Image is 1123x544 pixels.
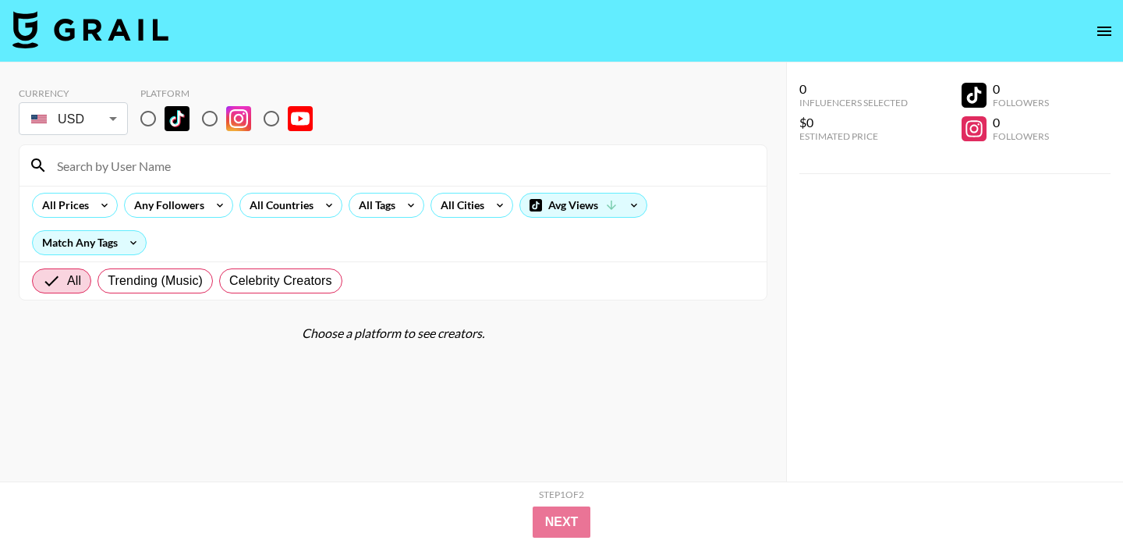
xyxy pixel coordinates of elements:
img: Grail Talent [12,11,168,48]
div: Avg Views [520,194,647,217]
div: Estimated Price [799,130,908,142]
div: USD [22,105,125,133]
div: Platform [140,87,325,99]
div: 0 [799,81,908,97]
div: Followers [993,130,1049,142]
div: Any Followers [125,194,207,217]
button: open drawer [1089,16,1120,47]
input: Search by User Name [48,153,757,178]
div: Choose a platform to see creators. [19,325,767,341]
div: Currency [19,87,128,99]
button: Next [533,507,591,538]
img: TikTok [165,106,190,131]
div: $0 [799,115,908,130]
div: Step 1 of 2 [539,489,584,500]
div: 0 [993,115,1049,130]
div: Influencers Selected [799,97,908,108]
div: All Cities [431,194,487,217]
img: YouTube [288,106,313,131]
span: All [67,272,81,290]
iframe: Drift Widget Chat Controller [1045,466,1104,525]
div: 0 [993,81,1049,97]
img: Instagram [226,106,251,131]
span: Trending (Music) [108,272,203,290]
div: All Countries [240,194,317,217]
div: Followers [993,97,1049,108]
div: Match Any Tags [33,231,146,254]
div: All Tags [349,194,399,217]
div: All Prices [33,194,92,217]
span: Celebrity Creators [229,272,332,290]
